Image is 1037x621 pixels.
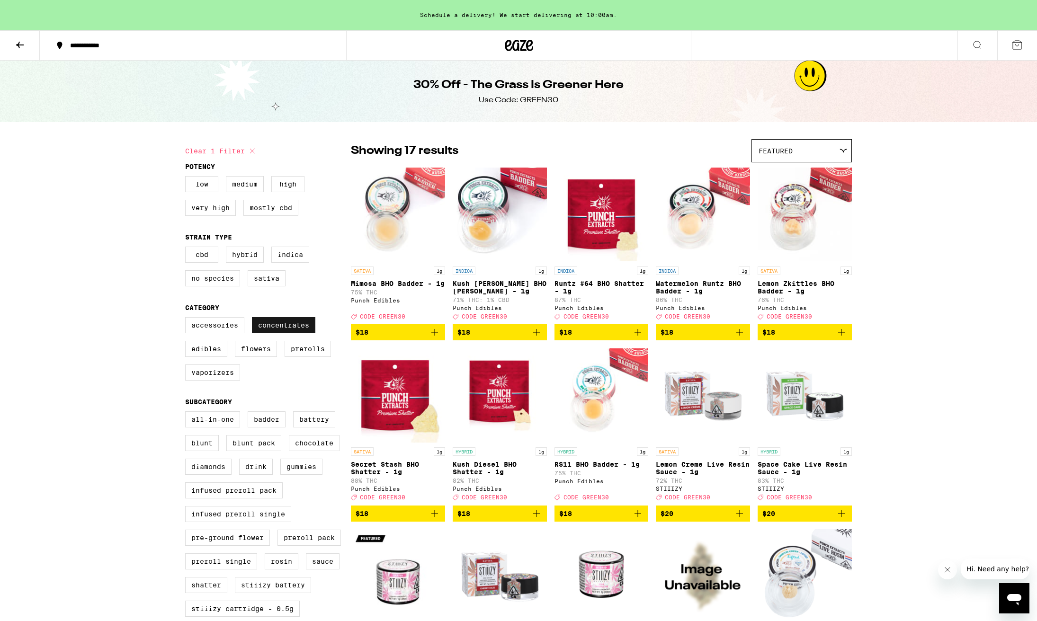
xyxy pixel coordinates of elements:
div: STIIIZY [758,486,852,492]
button: Add to bag [453,506,547,522]
button: Add to bag [554,324,649,340]
p: Lemon Zkittles BHO Badder - 1g [758,280,852,295]
p: RS11 BHO Badder - 1g [554,461,649,468]
div: Punch Edibles [453,486,547,492]
label: Blunt [185,435,219,451]
p: 1g [637,266,648,275]
div: Punch Edibles [656,305,750,311]
p: 1g [840,447,852,456]
img: Punch Edibles - RS11 BHO Badder - 1g [554,348,649,443]
button: Clear 1 filter [185,139,258,163]
label: Shatter [185,577,227,593]
p: Secret Stash BHO Shatter - 1g [351,461,445,476]
legend: Category [185,304,219,311]
label: Indica [271,247,309,263]
label: Rosin [265,553,298,569]
span: CODE GREEN30 [563,495,609,501]
label: Vaporizers [185,364,240,381]
label: Infused Preroll Single [185,506,291,522]
button: Add to bag [758,324,852,340]
button: Add to bag [656,324,750,340]
div: Punch Edibles [758,305,852,311]
span: $18 [356,328,368,336]
div: Punch Edibles [351,297,445,303]
label: Prerolls [285,341,331,357]
label: Sauce [306,553,340,569]
div: STIIIZY [656,486,750,492]
span: $20 [762,510,775,517]
p: Lemon Creme Live Resin Sauce - 1g [656,461,750,476]
span: CODE GREEN30 [360,495,405,501]
button: Add to bag [453,324,547,340]
label: Concentrates [252,317,315,333]
label: Preroll Single [185,553,257,569]
a: Open page for Lemon Zkittles BHO Badder - 1g from Punch Edibles [758,167,852,324]
legend: Subcategory [185,398,232,406]
label: CBD [185,247,218,263]
p: 76% THC [758,297,852,303]
span: CODE GREEN30 [360,313,405,319]
label: Very High [185,200,236,216]
p: 1g [739,266,750,275]
span: CODE GREEN30 [462,313,507,319]
iframe: Message from company [961,559,1029,579]
p: 1g [536,447,547,456]
p: Showing 17 results [351,143,458,159]
a: Open page for RS11 BHO Badder - 1g from Punch Edibles [554,348,649,505]
button: Add to bag [351,506,445,522]
label: Pre-ground Flower [185,530,270,546]
iframe: Close message [938,560,957,579]
label: High [271,176,304,192]
label: Mostly CBD [243,200,298,216]
label: No Species [185,270,240,286]
p: Space Cake Live Resin Sauce - 1g [758,461,852,476]
img: Punch Edibles - Kush Diesel BHO Shatter - 1g [453,348,547,443]
p: 1g [434,447,445,456]
span: Featured [759,147,793,155]
p: Mimosa BHO Badder - 1g [351,280,445,287]
p: 1g [536,266,547,275]
button: Add to bag [656,506,750,522]
label: Accessories [185,317,244,333]
a: Open page for Lemon Creme Live Resin Sauce - 1g from STIIIZY [656,348,750,505]
button: Add to bag [554,506,649,522]
label: Sativa [248,270,286,286]
p: HYBRID [758,447,780,456]
p: HYBRID [453,447,475,456]
span: $18 [762,328,775,336]
p: Watermelon Runtz BHO Badder - 1g [656,280,750,295]
p: INDICA [656,266,679,275]
button: Add to bag [758,506,852,522]
div: Punch Edibles [554,478,649,484]
p: 1g [434,266,445,275]
label: Hybrid [226,247,264,263]
span: $20 [661,510,673,517]
p: INDICA [453,266,475,275]
p: SATIVA [758,266,780,275]
label: Medium [226,176,264,192]
img: Punch Edibles - Kush Mintz BHO Badder - 1g [453,167,547,262]
p: 1g [637,447,648,456]
a: Open page for Kush Mintz BHO Badder - 1g from Punch Edibles [453,167,547,324]
p: 88% THC [351,478,445,484]
div: Punch Edibles [554,305,649,311]
p: Runtz #64 BHO Shatter - 1g [554,280,649,295]
label: STIIIZY Cartridge - 0.5g [185,601,300,617]
legend: Strain Type [185,233,232,241]
img: Punch Edibles - Lemon Zkittles BHO Badder - 1g [758,167,852,262]
span: $18 [661,328,673,336]
a: Open page for Runtz #64 BHO Shatter - 1g from Punch Edibles [554,167,649,324]
button: Add to bag [351,324,445,340]
a: Open page for Kush Diesel BHO Shatter - 1g from Punch Edibles [453,348,547,505]
label: All-In-One [185,411,240,427]
div: Punch Edibles [453,305,547,311]
label: Badder [248,411,286,427]
p: Kush Diesel BHO Shatter - 1g [453,461,547,476]
p: SATIVA [351,266,374,275]
label: Infused Preroll Pack [185,482,283,498]
span: CODE GREEN30 [767,313,812,319]
p: 83% THC [758,478,852,484]
label: STIIIZY Battery [235,577,311,593]
span: $18 [356,510,368,517]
